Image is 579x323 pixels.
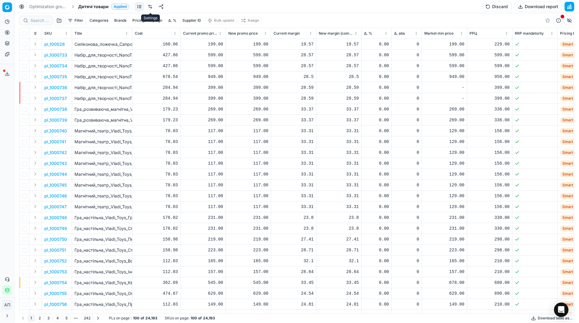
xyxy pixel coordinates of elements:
div: 0.00 [364,63,389,69]
div: 33.37 [274,117,314,123]
div: 0.00 [364,171,389,177]
button: pl_1000733 [44,52,67,58]
button: pl_1000744 [44,171,67,177]
div: 117.00 [183,171,223,177]
div: 0.00 [364,95,389,101]
div: 0.00 [364,139,389,145]
span: Market min price [424,31,454,36]
div: 156.00 [470,139,510,145]
p: pl_1000747 [44,204,67,210]
strong: 100 [133,316,139,321]
div: 0 [394,63,419,69]
div: 117.00 [183,193,223,199]
div: - [424,85,464,91]
p: pl_1000734 [44,63,67,69]
button: pl_1000755 [44,290,67,297]
div: 599.00 [424,63,464,69]
p: Магнітний_театр_Vladi_Toys_Казкові_голоси_Сірко_з_аудіоказкою_(VT3206-33) [74,204,130,210]
div: 0 [394,85,419,91]
button: 3 [45,315,52,322]
div: 156.00 [470,193,510,199]
div: 117.00 [228,193,268,199]
button: Filter [65,17,86,24]
strong: 100 [191,316,197,321]
div: 78.03 [135,204,178,210]
div: 33.31 [274,139,314,145]
p: pl_1000751 [44,247,66,253]
div: 33.31 [274,204,314,210]
div: 399.00 [183,95,223,101]
div: 117.00 [228,204,268,210]
div: 28.59 [274,85,314,91]
div: 33.37 [319,117,359,123]
div: 599.00 [470,52,510,58]
div: 0 [394,74,419,80]
button: Expand [32,279,39,286]
div: 78.03 [135,139,178,145]
div: 950.00 [470,74,510,80]
button: Download table as... [530,315,574,322]
div: 599.00 [470,63,510,69]
div: 129.00 [424,139,464,145]
p: pl_1000746 [44,193,67,199]
span: SKU [44,31,52,36]
p: Магнітний_театр_Vladi_Toys_Казкові_голоси_Курочка_Ряба_з_аудіоказкою_(VT3206-39) [74,150,130,156]
button: 1 [28,315,35,322]
div: 33.31 [319,128,359,134]
div: 156.00 [470,204,510,210]
strong: 24,193 [145,316,157,321]
p: pl_1000756 [44,301,67,307]
div: 129.00 [424,193,464,199]
div: 179.23 [135,106,178,112]
div: 117.00 [228,171,268,177]
div: 28.59 [319,95,359,101]
div: 78.03 [135,193,178,199]
div: 28.57 [274,63,314,69]
span: Cost [135,31,143,36]
button: 242 [81,315,93,322]
div: 33.31 [319,204,359,210]
div: 336.00 [470,106,510,112]
span: РРЦ [470,31,477,36]
div: 0.00 [364,182,389,188]
button: pl_1000752 [44,258,67,264]
button: Expand all [32,30,39,37]
div: 336.00 [470,117,510,123]
button: Pricing campaign [130,17,165,24]
div: 427.86 [135,63,178,69]
div: 0.00 [364,160,389,166]
div: 33.31 [319,193,359,199]
div: 0.00 [364,128,389,134]
button: 5 [63,315,70,322]
button: pl_1000738 [44,106,67,112]
div: 33.31 [319,182,359,188]
div: 117.00 [183,182,223,188]
button: 4 [54,315,62,322]
div: 599.00 [183,63,223,69]
div: 156.00 [470,182,510,188]
div: 33.31 [274,171,314,177]
div: 117.00 [183,150,223,156]
p: Магнітний_театр_Vladi_Toys_Казкові_голоси_Коза-дереза_з_аудіоказкою_(VT3206-35) [74,128,130,134]
button: Expand [32,51,39,58]
div: 78.03 [135,182,178,188]
span: Title [74,31,82,36]
p: pl_1000743 [44,160,67,166]
p: Набір_для_творчості_NanoTape_Magic_mini_Cute_cloud_(BKL5001-A) [74,85,130,91]
span: Current margin [274,31,300,36]
div: 117.00 [228,150,268,156]
button: Brands [112,17,129,24]
button: pl_1000741 [44,139,66,145]
button: Categories [87,17,111,24]
div: 599.00 [228,52,268,58]
div: 199.00 [183,41,223,47]
div: 678.54 [135,74,178,80]
div: 156.00 [470,171,510,177]
button: Expand [32,181,39,188]
div: 269.00 [183,106,223,112]
button: Expand [32,225,39,232]
div: 0.00 [364,52,389,58]
button: pl_1000753 [44,269,67,275]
